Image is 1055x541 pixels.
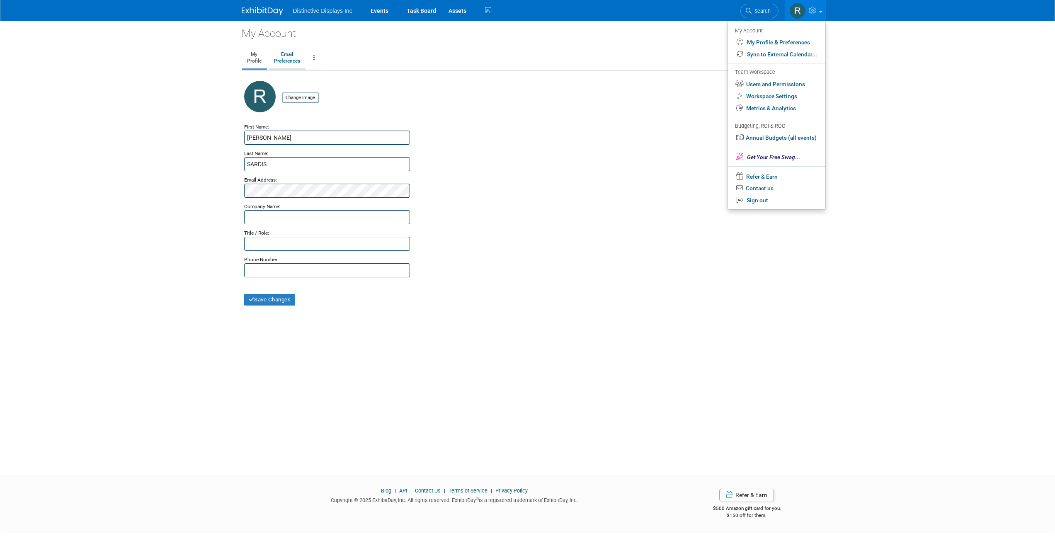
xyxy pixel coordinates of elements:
[293,7,352,14] span: Distinctive Displays Inc
[728,49,825,61] a: Sync to External Calendar...
[476,497,479,501] sup: ®
[244,257,279,262] small: Phone Number:
[242,495,668,504] div: Copyright © 2025 ExhibitDay, Inc. All rights reserved. ExhibitDay is a registered trademark of Ex...
[740,4,779,18] a: Search
[393,488,398,494] span: |
[244,294,296,306] button: Save Changes
[244,230,269,236] small: Title / Role:
[728,182,825,194] a: Contact us
[728,170,825,183] a: Refer & Earn
[449,488,487,494] a: Terms of Service
[728,90,825,102] a: Workspace Settings
[415,488,441,494] a: Contact Us
[719,489,774,501] a: Refer & Earn
[735,25,817,35] div: My Account
[747,154,800,160] span: ...
[728,194,825,206] a: Sign out
[244,81,276,112] img: R.jpg
[735,122,817,131] div: Budgeting, ROI & ROO
[752,8,771,14] span: Search
[495,488,528,494] a: Privacy Policy
[489,488,494,494] span: |
[399,488,407,494] a: API
[269,48,306,68] a: EmailPreferences
[728,132,825,144] a: Annual Budgets (all events)
[680,500,814,519] div: $500 Amazon gift card for you,
[408,488,414,494] span: |
[244,150,268,156] small: Last Name:
[728,150,825,163] a: Get Your Free Swag...
[242,7,283,15] img: ExhibitDay
[244,177,277,183] small: Email Address:
[244,204,280,209] small: Company Name:
[747,154,795,160] span: Get Your Free Swag
[680,512,814,519] div: $150 off for them.
[728,36,825,49] a: My Profile & Preferences
[244,124,269,130] small: First Name:
[735,68,817,77] div: Team Workspace
[728,78,825,90] a: Users and Permissions
[242,21,814,41] div: My Account
[790,3,805,19] img: ROBERT SARDIS
[442,488,447,494] span: |
[381,488,391,494] a: Blog
[728,102,825,114] a: Metrics & Analytics
[242,48,267,68] a: MyProfile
